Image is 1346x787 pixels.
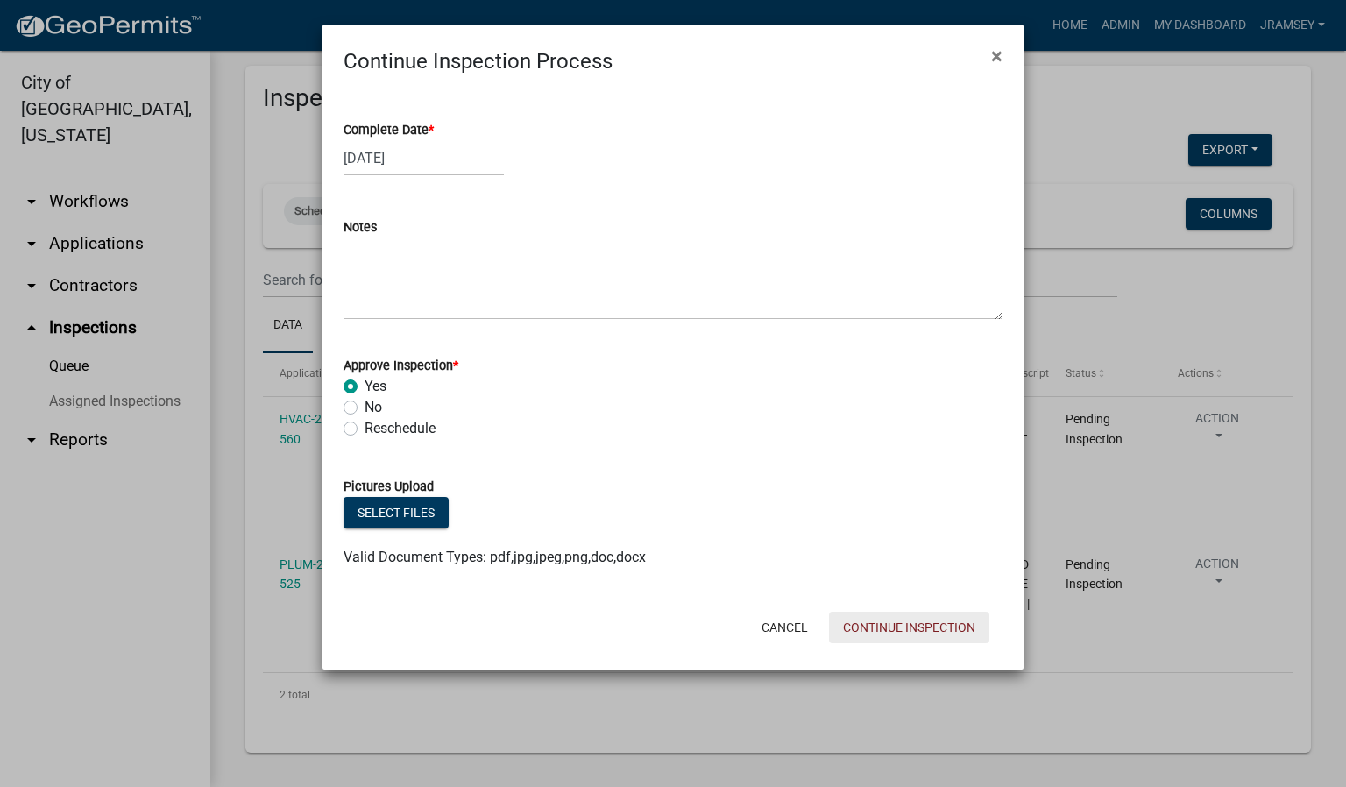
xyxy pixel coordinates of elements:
button: Select files [344,497,449,528]
button: Continue Inspection [829,612,989,643]
label: No [365,397,382,418]
h4: Continue Inspection Process [344,46,613,77]
label: Approve Inspection [344,360,458,372]
button: Cancel [747,612,822,643]
label: Reschedule [365,418,436,439]
span: × [991,44,1002,68]
input: mm/dd/yyyy [344,140,504,176]
label: Yes [365,376,386,397]
button: Close [977,32,1017,81]
span: Valid Document Types: pdf,jpg,jpeg,png,doc,docx [344,549,646,565]
label: Pictures Upload [344,481,434,493]
label: Complete Date [344,124,434,137]
label: Notes [344,222,377,234]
